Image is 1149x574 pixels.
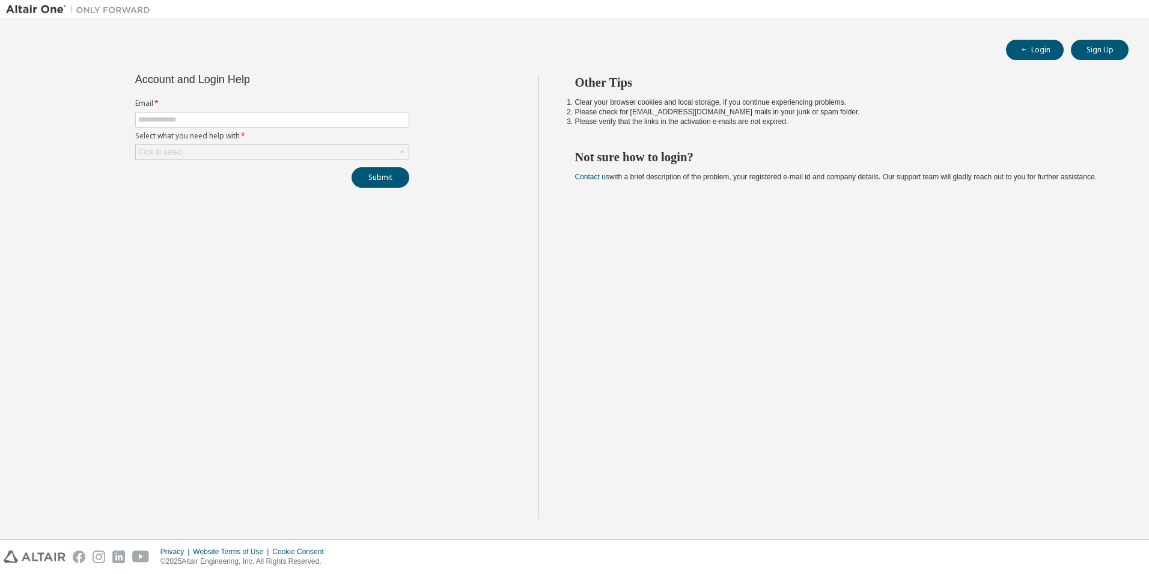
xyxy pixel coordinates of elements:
div: Privacy [160,547,193,557]
p: © 2025 Altair Engineering, Inc. All Rights Reserved. [160,557,331,567]
div: Click to select [136,145,409,159]
label: Select what you need help with [135,131,409,141]
a: Contact us [575,173,609,181]
li: Clear your browser cookies and local storage, if you continue experiencing problems. [575,97,1108,107]
div: Cookie Consent [272,547,331,557]
img: youtube.svg [132,551,150,563]
img: instagram.svg [93,551,105,563]
span: with a brief description of the problem, your registered e-mail id and company details. Our suppo... [575,173,1097,181]
img: linkedin.svg [112,551,125,563]
img: altair_logo.svg [4,551,66,563]
h2: Other Tips [575,75,1108,90]
button: Submit [352,167,409,188]
div: Click to select [138,147,183,157]
button: Sign Up [1071,40,1129,60]
button: Login [1006,40,1064,60]
h2: Not sure how to login? [575,149,1108,165]
img: facebook.svg [73,551,85,563]
img: Altair One [6,4,156,16]
label: Email [135,99,409,108]
div: Website Terms of Use [193,547,272,557]
li: Please verify that the links in the activation e-mails are not expired. [575,117,1108,126]
li: Please check for [EMAIL_ADDRESS][DOMAIN_NAME] mails in your junk or spam folder. [575,107,1108,117]
div: Account and Login Help [135,75,355,84]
